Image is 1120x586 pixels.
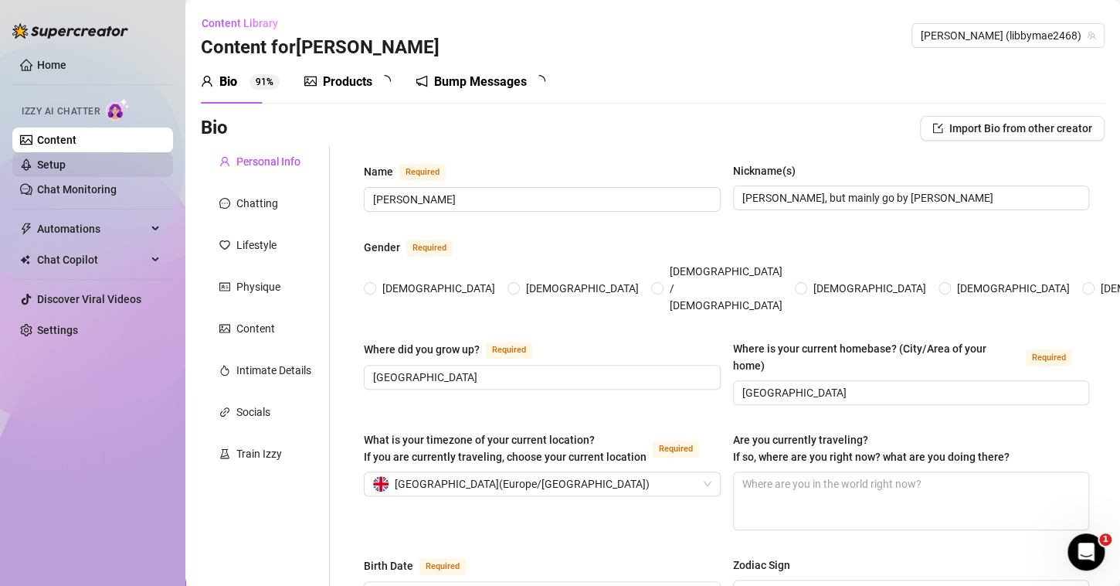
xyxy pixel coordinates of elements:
[373,476,389,492] img: gb
[733,162,806,179] label: Nickname(s)
[486,342,532,359] span: Required
[37,293,141,305] a: Discover Viral Videos
[201,36,440,60] h3: Content for [PERSON_NAME]
[323,73,372,91] div: Products
[249,74,280,90] sup: 91%
[236,320,275,337] div: Content
[20,223,32,235] span: thunderbolt
[733,434,1010,463] span: Are you currently traveling? If so, where are you right now? what are you doing there?
[653,441,699,458] span: Required
[664,263,789,314] span: [DEMOGRAPHIC_DATA] / [DEMOGRAPHIC_DATA]
[37,247,147,272] span: Chat Copilot
[37,59,66,71] a: Home
[434,73,527,91] div: Bump Messages
[236,278,280,295] div: Physique
[236,195,278,212] div: Chatting
[742,384,1078,401] input: Where is your current homebase? (City/Area of your home)
[219,156,230,167] span: user
[37,216,147,241] span: Automations
[22,104,100,119] span: Izzy AI Chatter
[520,280,645,297] span: [DEMOGRAPHIC_DATA]
[419,558,466,575] span: Required
[733,162,796,179] div: Nickname(s)
[733,557,801,574] label: Zodiac Sign
[37,183,117,196] a: Chat Monitoring
[949,122,1092,135] span: Import Bio from other creator
[219,323,230,334] span: picture
[364,163,393,180] div: Name
[219,407,230,417] span: link
[1067,533,1105,571] iframe: Intercom live chat
[201,75,213,87] span: user
[951,280,1076,297] span: [DEMOGRAPHIC_DATA]
[20,254,30,265] img: Chat Copilot
[304,75,317,87] span: picture
[807,280,932,297] span: [DEMOGRAPHIC_DATA]
[236,362,311,379] div: Intimate Details
[364,434,647,463] span: What is your timezone of your current location? If you are currently traveling, choose your curre...
[219,240,230,250] span: heart
[201,11,290,36] button: Content Library
[219,365,230,376] span: fire
[364,162,463,181] label: Name
[201,116,228,141] h3: Bio
[1087,31,1096,40] span: team
[202,17,278,29] span: Content Library
[219,198,230,209] span: message
[219,73,237,91] div: Bio
[219,448,230,459] span: experiment
[236,153,300,170] div: Personal Info
[733,340,1090,374] label: Where is your current homebase? (City/Area of your home)
[364,557,483,575] label: Birth Date
[533,75,545,87] span: loading
[1026,349,1072,366] span: Required
[373,191,708,208] input: Name
[406,240,453,257] span: Required
[37,158,66,171] a: Setup
[395,472,650,496] span: [GEOGRAPHIC_DATA] ( Europe/[GEOGRAPHIC_DATA] )
[364,340,549,359] label: Where did you grow up?
[12,23,128,39] img: logo-BBDzfeDw.svg
[399,164,446,181] span: Required
[742,189,1078,206] input: Nickname(s)
[37,324,78,336] a: Settings
[364,557,413,574] div: Birth Date
[920,116,1105,141] button: Import Bio from other creator
[236,445,282,462] div: Train Izzy
[364,239,400,256] div: Gender
[373,369,708,386] input: Where did you grow up?
[932,123,943,134] span: import
[236,237,277,254] div: Lifestyle
[378,75,391,87] span: loading
[364,341,480,358] div: Where did you grow up?
[106,98,130,121] img: AI Chatter
[733,557,790,574] div: Zodiac Sign
[376,280,501,297] span: [DEMOGRAPHIC_DATA]
[733,340,1020,374] div: Where is your current homebase? (City/Area of your home)
[219,281,230,292] span: idcard
[364,238,470,257] label: Gender
[416,75,428,87] span: notification
[921,24,1095,47] span: Libby (libbymae2468)
[236,404,270,421] div: Socials
[37,134,76,146] a: Content
[1099,533,1112,546] span: 1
